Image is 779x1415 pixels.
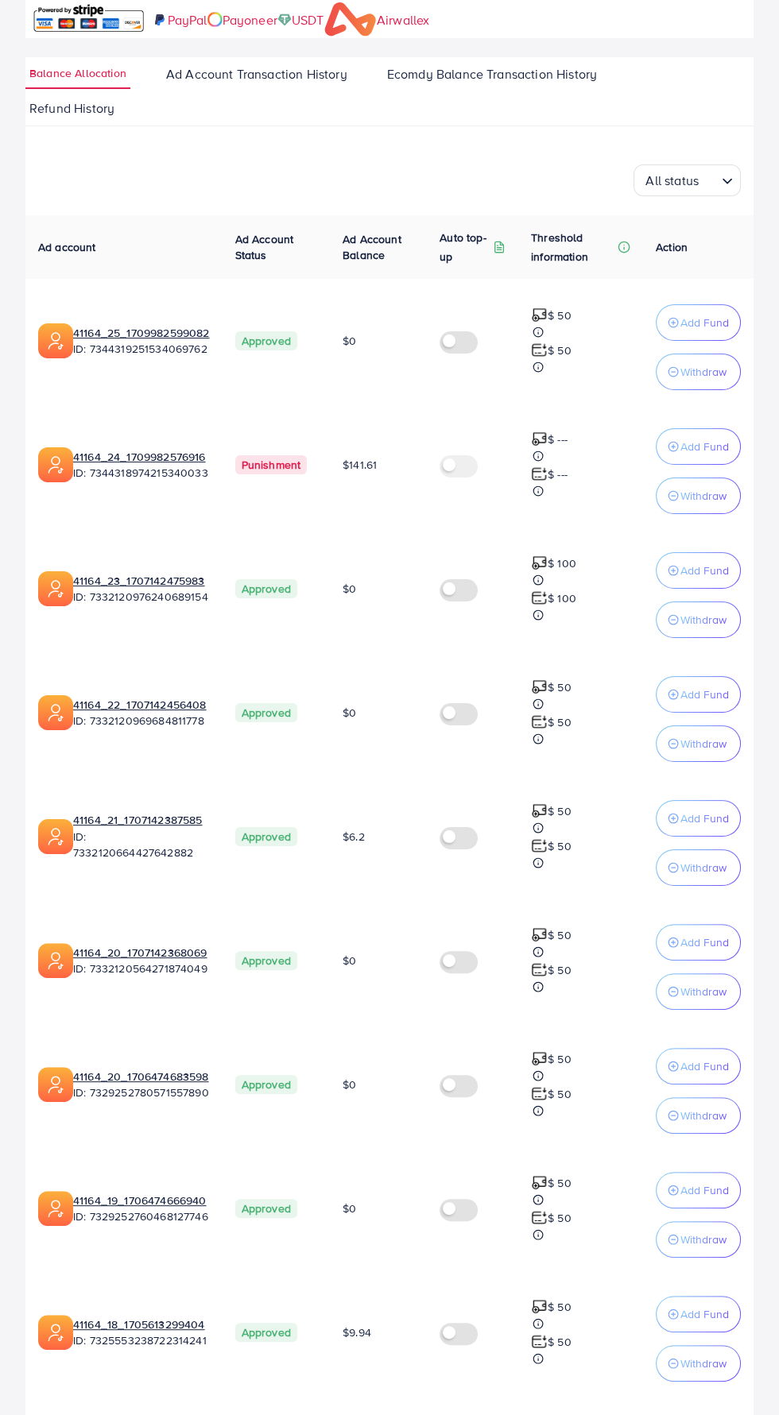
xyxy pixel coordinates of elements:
p: $ 50 [548,1084,572,1104]
img: card [277,13,292,27]
p: $ 50 [548,961,572,980]
img: card [207,12,223,27]
button: Withdraw [656,725,741,762]
img: top-up amount [531,1333,548,1350]
img: top-up amount [531,713,548,730]
p: $ 50 [548,926,572,945]
span: $9.94 [343,1324,371,1340]
div: Search for option [634,164,741,196]
span: Action [656,239,688,255]
span: Approved [235,827,297,846]
p: Add Fund [680,1305,729,1324]
a: 41164_23_1707142475983 [73,573,208,589]
div: <span class='underline'>41164_25_1709982599082</span></br>7344319251534069762 [73,325,210,358]
p: Withdraw [680,1230,727,1249]
img: top-up amount [531,555,548,571]
span: ID: 7329252780571557890 [73,1084,209,1100]
span: $141.61 [343,457,377,473]
button: Withdraw [656,973,741,1010]
p: Withdraw [680,858,727,877]
a: cardUSDT [277,10,324,29]
span: Ecomdy Balance Transaction History [387,65,597,83]
img: top-up amount [531,431,548,447]
img: ic-ads-acc.e4c84228.svg [38,819,73,854]
img: ic-ads-acc.e4c84228.svg [38,1191,73,1226]
p: Withdraw [680,362,727,381]
p: $ 50 [548,341,572,360]
a: 41164_20_1707142368069 [73,945,207,961]
img: ic-ads-acc.e4c84228.svg [38,695,73,730]
p: Withdraw [680,610,727,629]
a: 41164_18_1705613299404 [73,1316,207,1332]
p: $ 50 [548,678,572,697]
span: ID: 7332120976240689154 [73,589,208,605]
span: PayPal [168,11,207,29]
p: $ 50 [548,1208,572,1227]
button: Withdraw [656,849,741,886]
button: Add Fund [656,304,741,341]
p: $ 50 [548,837,572,856]
span: Approved [235,703,297,722]
a: cardPayPal [152,10,207,29]
p: Add Fund [680,685,729,704]
p: Threshold information [531,228,614,266]
span: $0 [343,705,356,721]
button: Withdraw [656,601,741,638]
span: Ad account [38,239,96,255]
span: Ad Account Balance [343,231,401,263]
button: Add Fund [656,1048,741,1084]
p: $ 50 [548,1173,572,1193]
span: $0 [343,1200,356,1216]
p: $ 100 [548,589,576,608]
img: top-up amount [531,1050,548,1067]
span: Refund History [29,99,114,118]
span: ID: 7325553238722314241 [73,1332,207,1348]
a: 41164_19_1706474666940 [73,1193,208,1208]
span: ID: 7344318974215340033 [73,465,208,481]
p: Add Fund [680,313,729,332]
button: Add Fund [656,676,741,713]
p: Add Fund [680,561,729,580]
button: Add Fund [656,552,741,589]
button: Withdraw [656,1345,741,1382]
span: Approved [235,1323,297,1342]
div: <span class='underline'>41164_20_1707142368069</span></br>7332120564271874049 [73,945,207,977]
button: Withdraw [656,1221,741,1258]
div: <span class='underline'>41164_21_1707142387585</span></br>7332120664427642882 [73,812,210,860]
span: $0 [343,1077,356,1092]
p: Withdraw [680,734,727,753]
img: ic-ads-acc.e4c84228.svg [38,1315,73,1350]
p: $ 50 [548,1297,572,1316]
button: Add Fund [656,800,741,837]
iframe: Chat [711,1343,767,1403]
p: $ 50 [548,802,572,821]
a: 41164_22_1707142456408 [73,697,207,713]
img: top-up amount [531,1174,548,1191]
p: Withdraw [680,1354,727,1373]
span: $0 [343,333,356,349]
button: Withdraw [656,354,741,390]
p: $ 50 [548,306,572,325]
img: ic-ads-acc.e4c84228.svg [38,571,73,606]
span: All status [642,169,702,192]
div: <span class='underline'>41164_19_1706474666940</span></br>7329252760468127746 [73,1193,208,1225]
span: Airwallex [377,11,429,29]
span: $0 [343,581,356,597]
span: ID: 7332120969684811778 [73,713,207,729]
a: 41164_20_1706474683598 [73,1069,209,1084]
p: Add Fund [680,437,729,456]
span: USDT [292,11,324,29]
button: Add Fund [656,1172,741,1208]
p: $ 50 [548,713,572,732]
img: top-up amount [531,1298,548,1315]
img: card [30,2,147,37]
span: Balance Allocation [29,65,126,81]
div: <span class='underline'>41164_22_1707142456408</span></br>7332120969684811778 [73,697,207,729]
span: ID: 7329252760468127746 [73,1208,208,1224]
span: Ad Account Transaction History [166,65,347,83]
p: $ 50 [548,1050,572,1069]
img: top-up amount [531,590,548,606]
p: Add Fund [680,933,729,952]
div: <span class='underline'>41164_24_1709982576916</span></br>7344318974215340033 [73,449,208,481]
span: Ad Account Status [235,231,294,263]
